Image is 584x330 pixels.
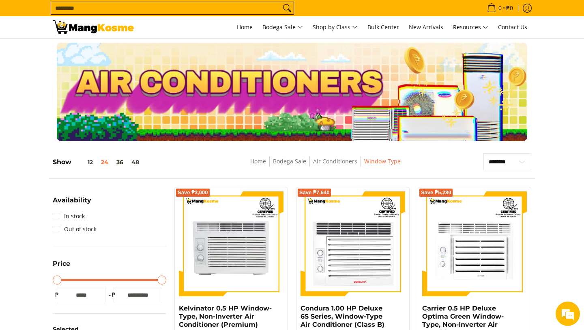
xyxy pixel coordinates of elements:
[195,156,456,175] nav: Breadcrumbs
[179,304,272,328] a: Kelvinator 0.5 HP Window-Type, Non-Inverter Air Conditioner (Premium)
[53,223,97,236] a: Out of stock
[409,23,443,31] span: New Arrivals
[97,159,112,165] button: 24
[53,158,143,166] h5: Show
[273,157,306,165] a: Bodega Sale
[405,16,447,38] a: New Arrivals
[313,157,357,165] a: Air Conditioners
[364,156,401,167] span: Window Type
[53,261,70,273] summary: Open
[281,2,294,14] button: Search
[109,291,118,299] span: ₱
[53,197,91,210] summary: Open
[142,16,531,38] nav: Main Menu
[299,190,330,195] span: Save ₱7,640
[421,190,451,195] span: Save ₱5,280
[179,191,283,296] img: Kelvinator 0.5 HP Window-Type, Non-Inverter Air Conditioner (Premium)
[53,261,70,267] span: Price
[301,304,384,328] a: Condura 1.00 HP Deluxe 6S Series, Window-Type Air Conditioner (Class B)
[53,197,91,204] span: Availability
[309,16,362,38] a: Shop by Class
[505,5,514,11] span: ₱0
[127,159,143,165] button: 48
[53,291,61,299] span: ₱
[112,159,127,165] button: 36
[178,190,208,195] span: Save ₱3,000
[494,16,531,38] a: Contact Us
[449,16,492,38] a: Resources
[53,20,134,34] img: Bodega Sale Aircon l Mang Kosme: Home Appliances Warehouse Sale Window Type | Page 2
[453,22,488,33] span: Resources
[367,23,399,31] span: Bulk Center
[258,16,307,38] a: Bodega Sale
[71,159,97,165] button: 12
[363,16,403,38] a: Bulk Center
[498,23,527,31] span: Contact Us
[237,23,253,31] span: Home
[497,5,503,11] span: 0
[422,191,527,296] img: Carrier 0.5 HP Deluxe Optima Green Window-Type, Non-Inverter Air Conditioner (Class B)
[485,4,515,13] span: •
[262,22,303,33] span: Bodega Sale
[313,22,358,33] span: Shop by Class
[250,157,266,165] a: Home
[233,16,257,38] a: Home
[301,191,405,296] img: Condura 1.00 HP Deluxe 6S Series, Window-Type Air Conditioner (Class B)
[53,210,85,223] a: In stock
